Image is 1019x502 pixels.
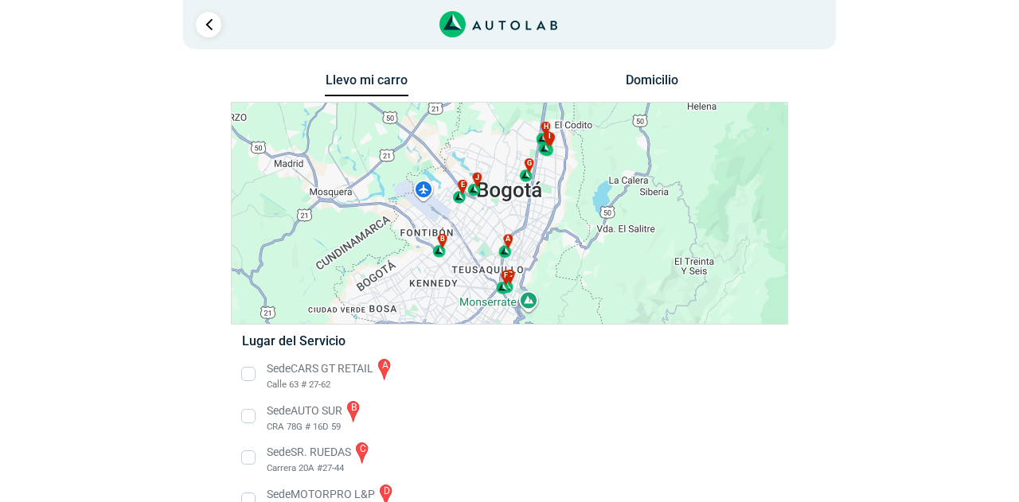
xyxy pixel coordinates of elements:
a: Link al sitio de autolab [439,16,558,31]
span: i [549,131,551,142]
span: b [440,234,445,245]
a: Ir al paso anterior [196,12,221,37]
span: f [504,270,508,282]
button: Llevo mi carro [325,72,408,97]
h5: Lugar del Servicio [242,333,776,348]
span: g [527,158,532,169]
span: c [508,270,513,281]
span: a [506,234,510,245]
span: h [544,122,549,133]
span: e [461,180,465,191]
button: Domicilio [611,72,694,95]
span: j [475,173,479,184]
